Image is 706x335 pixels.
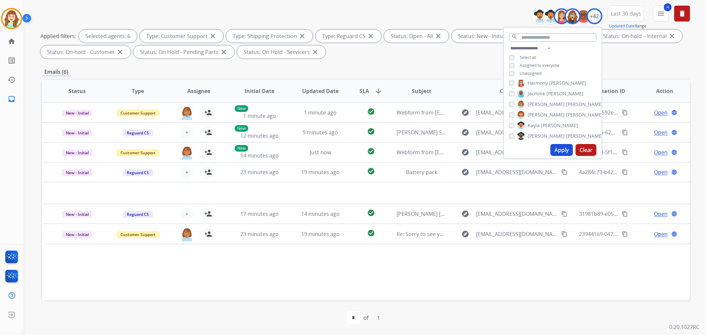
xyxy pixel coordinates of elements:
[629,79,690,103] th: Action
[367,127,375,135] mat-icon: check_circle
[451,29,521,43] div: Status: New - Initial
[397,230,454,238] span: Re: Sorry to see you go
[671,169,677,175] mat-icon: language
[622,231,628,237] mat-icon: content_copy
[204,109,212,117] mat-icon: person_add
[476,109,557,117] span: [EMAIL_ADDRESS][DOMAIN_NAME]
[671,211,677,217] mat-icon: language
[180,146,194,160] img: agent-avatar
[237,45,326,59] div: Status: On Hold - Servicers
[561,231,567,237] mat-icon: content_copy
[374,87,382,95] mat-icon: arrow_downward
[315,29,381,43] div: Type: Reguard CS
[42,68,71,76] p: Emails (6)
[301,210,340,217] span: 14 minutes ago
[671,231,677,237] mat-icon: language
[240,132,279,139] span: 12 minutes ago
[180,106,194,120] img: agent-avatar
[117,149,160,156] span: Customer Support
[367,229,375,237] mat-icon: check_circle
[654,109,668,117] span: Open
[187,87,211,95] span: Assignee
[520,71,541,76] span: Unassigned
[566,133,603,139] span: [PERSON_NAME]
[550,144,573,156] button: Apply
[62,110,93,117] span: New - Initial
[204,230,212,238] mat-icon: person_add
[622,169,628,175] mat-icon: content_copy
[528,101,565,108] span: [PERSON_NAME]
[596,29,682,43] div: Status: On-hold – Internal
[654,210,668,218] span: Open
[363,314,368,322] div: of
[8,95,16,103] mat-icon: inbox
[117,110,160,117] span: Customer Support
[476,148,557,156] span: [EMAIL_ADDRESS][DOMAIN_NAME]
[204,128,212,136] mat-icon: person_add
[561,169,567,175] mat-icon: content_copy
[476,230,557,238] span: [EMAIL_ADDRESS][DOMAIN_NAME]
[123,169,153,176] span: Reguard CS
[304,109,337,116] span: 1 minute ago
[528,122,540,129] span: Kayla
[476,128,557,136] span: [EMAIL_ADDRESS][DOMAIN_NAME]
[132,87,144,95] span: Type
[140,29,223,43] div: Type: Customer Support
[397,210,521,217] span: [PERSON_NAME] [PHONE_NUMBER] ASH10556895
[8,37,16,45] mat-icon: home
[461,168,469,176] mat-icon: explore
[622,110,628,116] mat-icon: content_copy
[622,129,628,135] mat-icon: content_copy
[204,210,212,218] mat-icon: person_add
[476,168,557,176] span: [EMAIL_ADDRESS][DOMAIN_NAME]
[367,108,375,116] mat-icon: check_circle
[79,29,137,43] div: Selected agents: 6
[367,209,375,217] mat-icon: check_circle
[240,230,279,238] span: 23 minutes ago
[62,231,93,238] span: New - Initial
[69,87,86,95] span: Status
[579,210,678,217] span: 31981b89-e05a-4f28-a6cc-16336e4c4f79
[384,29,449,43] div: Status: Open - All
[133,45,234,59] div: Status: On Hold - Pending Parts
[654,148,668,156] span: Open
[240,168,279,176] span: 23 minutes ago
[654,128,668,136] span: Open
[576,144,596,156] button: Clear
[528,133,565,139] span: [PERSON_NAME]
[226,29,313,43] div: Type: Shipping Protection
[657,10,665,18] mat-icon: menu
[116,48,124,56] mat-icon: close
[117,231,160,238] span: Customer Support
[609,24,635,29] button: Updated Date
[520,63,559,68] span: Assigned to everyone
[204,148,212,156] mat-icon: person_add
[367,147,375,155] mat-icon: check_circle
[243,112,276,120] span: 1 minute ago
[608,6,644,22] button: Last 30 days
[397,109,547,116] span: Webform from [EMAIL_ADDRESS][DOMAIN_NAME] on [DATE]
[654,230,668,238] span: Open
[62,211,93,218] span: New - Initial
[397,129,507,136] span: [PERSON_NAME] Sectional - [PERSON_NAME]
[301,168,340,176] span: 19 minutes ago
[561,211,567,217] mat-icon: content_copy
[671,110,677,116] mat-icon: language
[8,76,16,84] mat-icon: history
[461,128,469,136] mat-icon: explore
[311,48,319,56] mat-icon: close
[566,101,603,108] span: [PERSON_NAME]
[310,149,331,156] span: Just now
[209,32,217,40] mat-icon: close
[579,230,676,238] span: 23944169-0473-4fce-9590-aa8d44f0faf4
[434,32,442,40] mat-icon: close
[520,55,536,60] span: Select all
[180,207,194,220] button: +
[298,32,306,40] mat-icon: close
[671,129,677,135] mat-icon: language
[609,23,646,29] span: Range
[528,80,548,86] span: Harmony
[541,122,578,129] span: [PERSON_NAME]
[669,323,699,331] p: 0.20.1027RC
[653,6,669,22] button: 4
